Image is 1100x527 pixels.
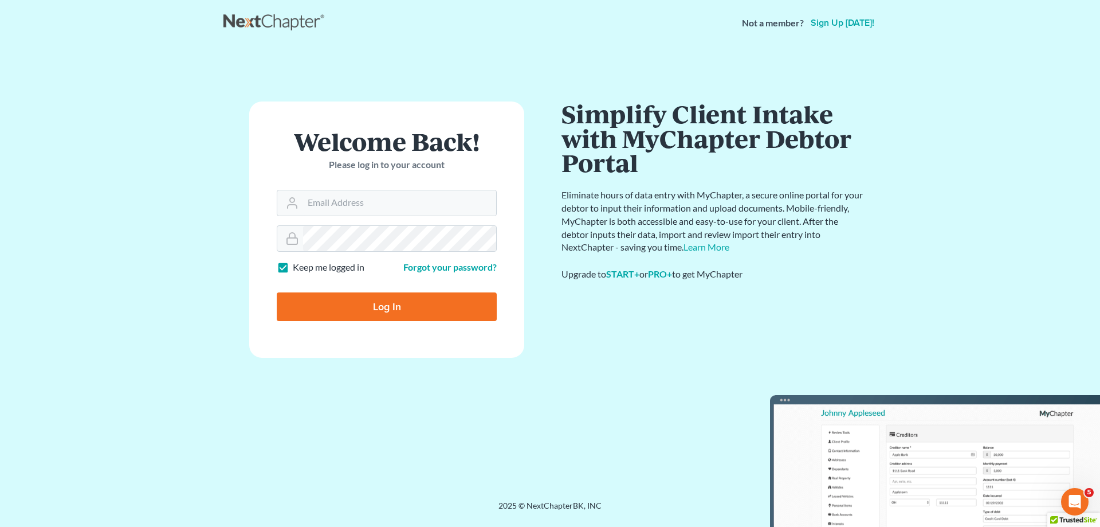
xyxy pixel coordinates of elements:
div: 2025 © NextChapterBK, INC [223,500,877,521]
a: Forgot your password? [403,261,497,272]
a: Sign up [DATE]! [808,18,877,28]
div: Upgrade to or to get MyChapter [561,268,865,281]
p: Eliminate hours of data entry with MyChapter, a secure online portal for your debtor to input the... [561,189,865,254]
strong: Not a member? [742,17,804,30]
iframe: Intercom live chat [1061,488,1089,516]
span: 5 [1085,488,1094,497]
input: Log In [277,292,497,321]
p: Please log in to your account [277,158,497,171]
label: Keep me logged in [293,261,364,274]
a: Learn More [683,241,729,252]
h1: Simplify Client Intake with MyChapter Debtor Portal [561,102,865,175]
h1: Welcome Back! [277,129,497,154]
a: PRO+ [648,268,672,279]
a: START+ [606,268,639,279]
input: Email Address [303,190,496,216]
